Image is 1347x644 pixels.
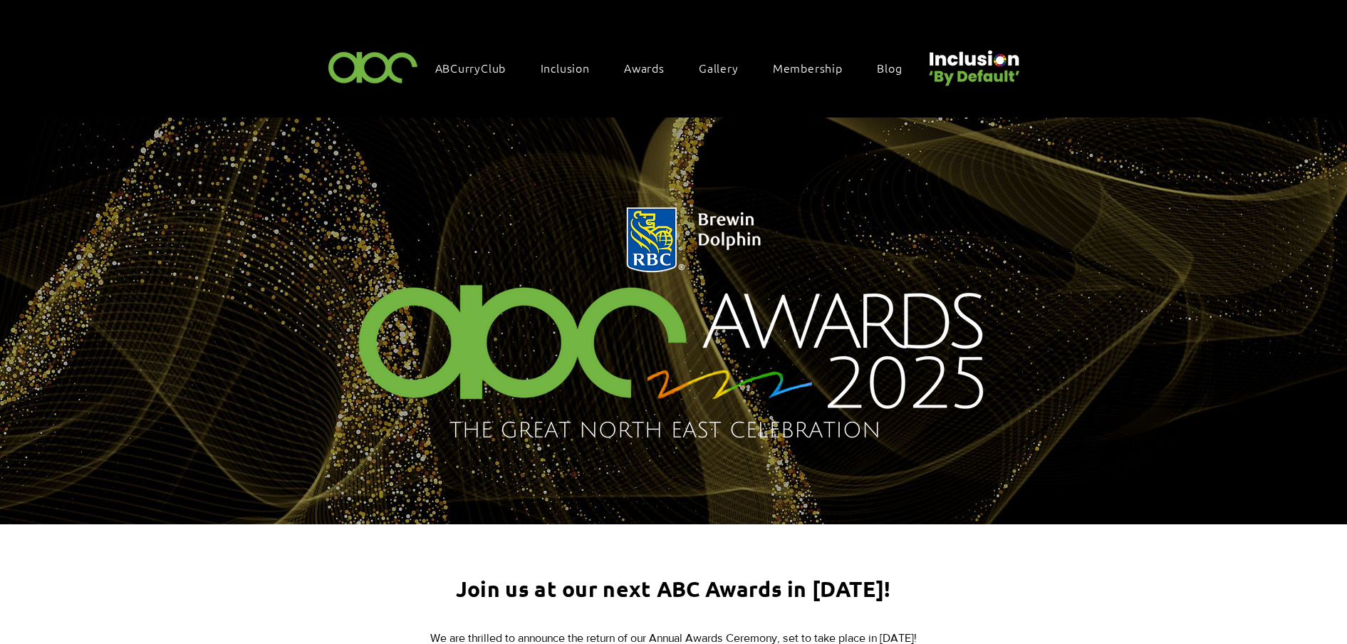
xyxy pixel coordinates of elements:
[534,53,611,83] div: Inclusion
[541,60,590,76] span: Inclusion
[692,53,760,83] a: Gallery
[699,60,739,76] span: Gallery
[428,53,924,83] nav: Site
[456,576,890,602] span: Join us at our next ABC Awards in [DATE]!
[624,60,665,76] span: Awards
[870,53,923,83] a: Blog
[324,46,422,88] img: ABC-Logo-Blank-Background-01-01-2.png
[320,191,1027,461] img: Northern Insights Double Pager Apr 2025.png
[924,38,1022,88] img: Untitled design (22).png
[773,60,843,76] span: Membership
[766,53,864,83] a: Membership
[428,53,528,83] a: ABCurryClub
[877,60,902,76] span: Blog
[435,60,506,76] span: ABCurryClub
[430,632,917,644] span: We are thrilled to announce the return of our Annual Awards Ceremony, set to take place in [DATE]!
[617,53,686,83] div: Awards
